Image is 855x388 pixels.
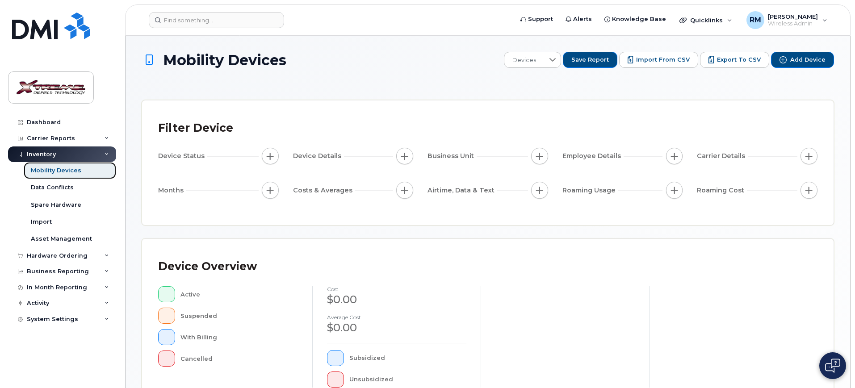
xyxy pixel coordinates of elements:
[158,117,233,140] div: Filter Device
[790,56,826,64] span: Add Device
[619,52,698,68] button: Import from CSV
[427,151,477,161] span: Business Unit
[563,52,617,68] button: Save Report
[158,186,186,195] span: Months
[158,255,257,278] div: Device Overview
[771,52,834,68] button: Add Device
[293,186,355,195] span: Costs & Averages
[427,186,497,195] span: Airtime, Data & Text
[697,151,748,161] span: Carrier Details
[327,314,466,320] h4: Average cost
[163,52,286,68] span: Mobility Devices
[562,186,618,195] span: Roaming Usage
[504,52,544,68] span: Devices
[180,308,298,324] div: Suspended
[327,286,466,292] h4: cost
[180,350,298,367] div: Cancelled
[158,151,207,161] span: Device Status
[562,151,624,161] span: Employee Details
[180,286,298,302] div: Active
[825,359,840,373] img: Open chat
[327,320,466,335] div: $0.00
[700,52,769,68] button: Export to CSV
[349,350,467,366] div: Subsidized
[717,56,761,64] span: Export to CSV
[697,186,747,195] span: Roaming Cost
[571,56,609,64] span: Save Report
[349,371,467,388] div: Unsubsidized
[180,329,298,345] div: With Billing
[636,56,690,64] span: Import from CSV
[327,292,466,307] div: $0.00
[293,151,344,161] span: Device Details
